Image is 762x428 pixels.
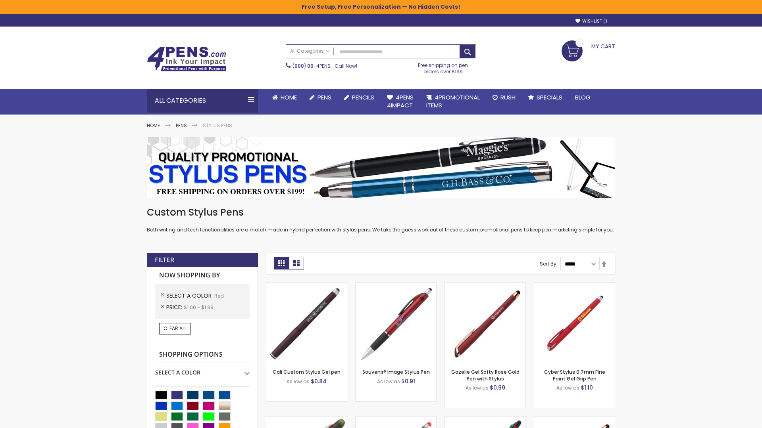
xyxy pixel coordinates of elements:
a: Cali Custom Stylus Gel pen-Red [266,282,347,289]
img: Souvenir® Image Stylus Pen-Red [356,283,436,363]
span: Red [214,292,224,299]
div: Both writing and tech functionalities are a match made in hybrid perfection with stylus pens. We ... [147,206,615,233]
strong: Stylus Pens [203,122,232,129]
a: 4PROMOTIONALITEMS [420,89,486,115]
img: Cali Custom Stylus Gel pen-Red [266,283,347,363]
span: As low as [287,378,310,385]
h1: Custom Stylus Pens [147,206,615,219]
a: Pens [176,122,187,129]
span: Pens [317,93,331,101]
img: Stylus Pens [147,137,615,198]
strong: Filter [155,256,174,264]
span: All Categories [290,48,330,54]
span: - Call Now! [292,63,357,69]
span: As low as [556,384,579,391]
a: Rush [486,89,522,106]
a: Islander Softy Gel with Stylus - ColorJet Imprint-Red [356,416,436,423]
label: Sort By [540,260,556,267]
span: Select A Color [166,292,214,300]
div: All Categories [147,89,258,113]
span: 4PROMOTIONAL ITEMS [426,93,480,109]
a: Wishlist [575,18,607,24]
span: As low as [466,384,489,391]
span: $0.91 [401,377,415,385]
span: Price [166,303,184,311]
div: Free shipping on pen orders over $199 [410,59,477,75]
span: $1.00 - $1.99 [184,304,214,311]
a: Cyber Stylus 0.7mm Fine Point Gel Grip Pen-Red [534,282,615,289]
a: Souvenir® Image Stylus Pen [362,369,430,375]
a: Gazelle Gel Softy Rose Gold Pen with Stylus [451,369,520,382]
a: Specials [522,89,569,106]
a: Souvenir® Jalan Highlighter Stylus Pen Combo-Red [266,416,347,423]
a: Gazelle Gel Softy Rose Gold Pen with Stylus-Red [445,282,525,289]
a: Pencils [338,89,381,106]
span: 4Pens 4impact [387,93,414,109]
img: 4Pens Custom Pens and Promotional Products [147,46,226,72]
span: Clear All [164,325,187,332]
a: Blog [569,89,597,106]
a: Orbitor 4 Color Assorted Ink Metallic Stylus Pens-Red [445,416,525,423]
span: Home [281,93,297,101]
a: 4Pens4impact [381,89,420,115]
a: Gazelle Gel Softy Rose Gold Pen with Stylus - ColorJet-Red [534,416,615,423]
a: Souvenir® Image Stylus Pen-Red [356,282,436,289]
strong: Shopping Options [155,346,250,363]
div: Select A Color [155,363,250,376]
a: Cali Custom Stylus Gel pen [273,369,341,375]
img: Cyber Stylus 0.7mm Fine Point Gel Grip Pen-Red [534,283,615,363]
img: Gazelle Gel Softy Rose Gold Pen with Stylus-Red [445,283,525,363]
strong: Now Shopping by [155,267,250,284]
span: Specials [537,93,562,101]
a: Cyber Stylus 0.7mm Fine Point Gel Grip Pen [544,369,605,382]
a: (888) 88-4PENS [292,63,331,69]
span: $0.84 [311,377,327,385]
a: Home [147,122,160,129]
span: $0.99 [490,384,505,392]
span: $1.10 [581,384,593,392]
span: As low as [377,378,400,385]
strong: Grid [274,257,289,269]
span: Pencils [352,93,374,101]
span: Blog [575,93,591,101]
a: All Categories [286,45,334,58]
a: Home [266,89,303,106]
span: Rush [500,93,516,101]
a: Pens [303,89,338,106]
a: Clear All [159,323,191,334]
